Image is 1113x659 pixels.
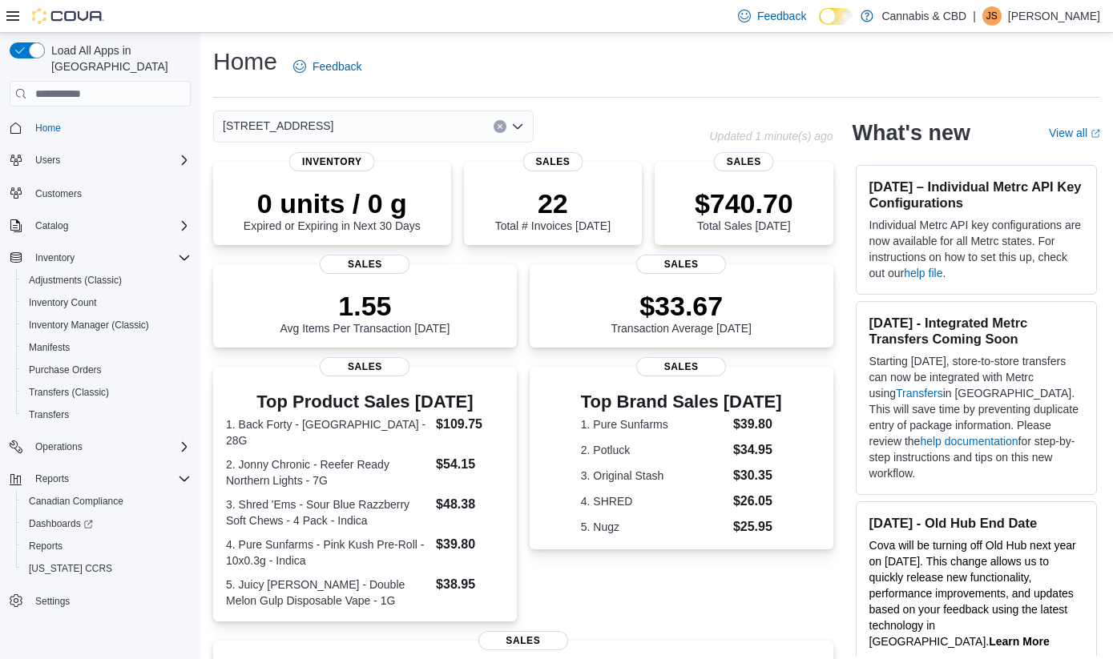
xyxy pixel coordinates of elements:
a: Dashboards [16,512,197,535]
span: Settings [29,591,191,611]
img: Cova [32,8,104,24]
span: Transfers (Classic) [22,383,191,402]
div: Transaction Average [DATE] [611,290,752,335]
span: Sales [522,152,583,171]
button: Manifests [16,336,197,359]
a: help documentation [920,435,1018,448]
span: Transfers [29,408,69,421]
span: Inventory Manager (Classic) [22,315,191,335]
span: Adjustments (Classic) [22,271,191,290]
p: 0 units / 0 g [244,187,421,219]
a: Purchase Orders [22,360,108,380]
span: Inventory Count [29,296,97,309]
p: | [973,6,976,26]
p: [PERSON_NAME] [1008,6,1100,26]
span: Purchase Orders [22,360,191,380]
a: Learn More [989,635,1049,648]
button: Customers [3,181,197,204]
h2: What's new [853,120,970,146]
span: Dashboards [29,517,93,530]
a: Settings [29,592,76,611]
button: Catalog [29,216,75,235]
h3: [DATE] – Individual Metrc API Key Configurations [869,179,1083,211]
span: Inventory Manager (Classic) [29,319,149,332]
div: Total Sales [DATE] [695,187,793,232]
h3: [DATE] - Old Hub End Date [869,515,1083,531]
button: [US_STATE] CCRS [16,557,197,580]
span: Users [35,154,60,167]
div: Expired or Expiring in Next 30 Days [244,187,421,232]
span: Sales [714,152,774,171]
nav: Complex example [10,110,191,654]
dt: 5. Nugz [581,519,727,535]
span: Inventory [29,248,191,267]
dd: $30.35 [733,466,782,485]
p: Cannabis & CBD [881,6,966,26]
dd: $25.95 [733,517,782,536]
span: Reports [29,540,63,553]
p: $740.70 [695,187,793,219]
span: JS [986,6,998,26]
span: Sales [478,631,568,650]
span: [US_STATE] CCRS [29,562,112,575]
dt: 2. Potluck [581,442,727,458]
span: Reports [29,469,191,488]
button: Reports [29,469,75,488]
button: Reports [16,535,197,557]
dt: 1. Back Forty - [GEOGRAPHIC_DATA] - 28G [226,416,429,448]
h3: Top Product Sales [DATE] [226,392,504,412]
button: Canadian Compliance [16,490,197,512]
span: Sales [636,255,726,274]
dt: 2. Jonny Chronic - Reefer Ready Northern Lights - 7G [226,456,429,488]
span: Reports [22,536,191,556]
a: Adjustments (Classic) [22,271,128,290]
button: Operations [3,436,197,458]
button: Inventory [3,247,197,269]
span: Customers [35,187,82,200]
dt: 4. SHRED [581,493,727,509]
span: Purchase Orders [29,364,102,376]
button: Users [3,149,197,171]
dd: $38.95 [436,575,504,594]
span: Transfers [22,405,191,424]
span: Sales [320,357,409,376]
button: Transfers [16,404,197,426]
span: Operations [35,440,83,453]
button: Open list of options [511,120,524,133]
span: Manifests [29,341,70,354]
p: Starting [DATE], store-to-store transfers can now be integrated with Metrc using in [GEOGRAPHIC_D... [869,353,1083,481]
button: Operations [29,437,89,456]
button: Transfers (Classic) [16,381,197,404]
span: Feedback [757,8,806,24]
span: [STREET_ADDRESS] [223,116,333,135]
span: Operations [29,437,191,456]
button: Inventory [29,248,81,267]
h3: Top Brand Sales [DATE] [581,392,782,412]
a: Inventory Count [22,293,103,312]
span: Sales [636,357,726,376]
span: Dark Mode [819,25,820,26]
a: Customers [29,184,88,203]
a: Home [29,119,67,138]
span: Cova will be turning off Old Hub next year on [DATE]. This change allows us to quickly release ne... [869,539,1076,648]
svg: External link [1091,129,1100,139]
div: Avg Items Per Transaction [DATE] [280,290,450,335]
button: Purchase Orders [16,359,197,381]
span: Feedback [313,58,361,74]
button: Adjustments (Classic) [16,269,197,291]
button: Inventory Count [16,291,197,314]
a: help file [904,267,942,279]
span: Inventory [35,251,75,264]
span: Load All Apps in [GEOGRAPHIC_DATA] [45,42,191,74]
a: View allExternal link [1049,127,1100,139]
span: Manifests [22,338,191,357]
dd: $34.95 [733,440,782,460]
span: Sales [320,255,409,274]
button: Users [29,151,67,170]
dt: 5. Juicy [PERSON_NAME] - Double Melon Gulp Disposable Vape - 1G [226,577,429,609]
span: Inventory Count [22,293,191,312]
dd: $109.75 [436,415,504,434]
button: Clear input [494,120,506,133]
input: Dark Mode [819,8,853,25]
